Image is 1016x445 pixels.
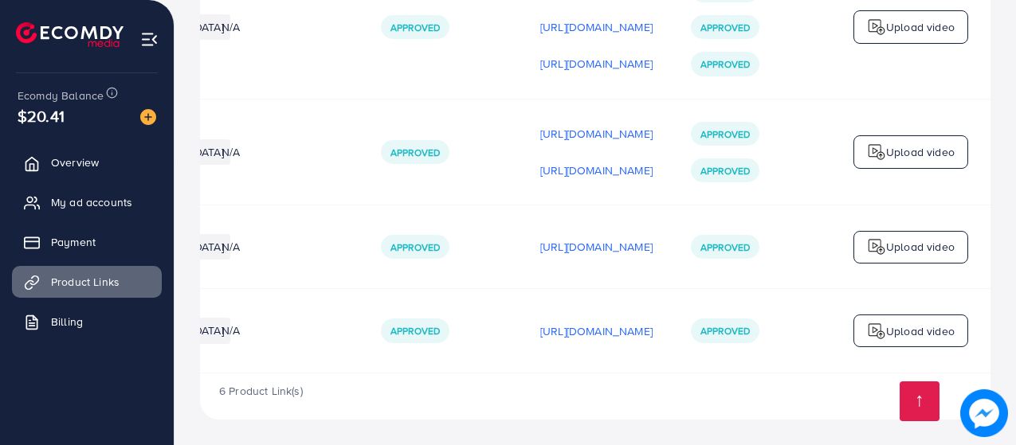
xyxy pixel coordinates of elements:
span: Overview [51,154,99,170]
span: $20.41 [18,104,65,127]
span: Product Links [51,274,120,290]
span: Approved [700,21,750,34]
p: Upload video [886,322,955,341]
span: Approved [390,240,440,254]
span: Approved [700,240,750,254]
a: Product Links [12,266,162,298]
img: logo [867,237,886,256]
span: N/A [222,239,240,255]
img: logo [867,142,886,162]
p: Upload video [886,18,955,37]
span: Approved [390,324,440,338]
p: [URL][DOMAIN_NAME] [540,18,653,37]
p: Upload video [886,237,955,256]
span: Approved [390,21,440,34]
p: [URL][DOMAIN_NAME] [540,237,653,256]
span: N/A [222,144,240,160]
a: My ad accounts [12,186,162,218]
span: Approved [700,57,750,71]
span: Approved [390,146,440,159]
a: Billing [12,306,162,338]
img: logo [16,22,124,47]
p: [URL][DOMAIN_NAME] [540,124,653,143]
span: Ecomdy Balance [18,88,104,103]
span: Billing [51,314,83,330]
p: [URL][DOMAIN_NAME] [540,322,653,341]
span: Approved [700,324,750,338]
span: N/A [222,322,240,338]
img: logo [867,322,886,341]
span: Approved [700,127,750,141]
img: image [140,109,156,125]
span: 6 Product Link(s) [219,383,303,399]
img: image [960,389,1008,437]
img: logo [867,18,886,37]
p: Upload video [886,142,955,162]
a: Payment [12,226,162,258]
span: Payment [51,234,96,250]
img: menu [140,30,159,49]
p: [URL][DOMAIN_NAME] [540,161,653,180]
span: Approved [700,164,750,178]
a: Overview [12,146,162,178]
span: N/A [222,19,240,35]
span: My ad accounts [51,194,132,210]
p: [URL][DOMAIN_NAME] [540,54,653,73]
